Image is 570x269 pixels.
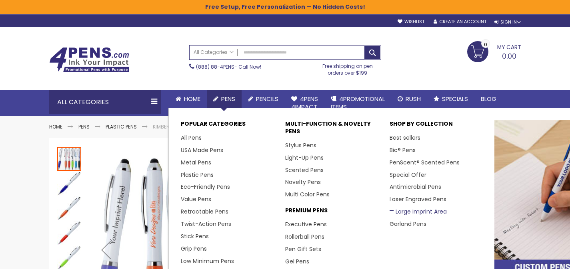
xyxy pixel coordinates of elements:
[181,134,202,142] a: All Pens
[390,220,426,228] a: Garland Pens
[256,95,278,103] span: Pencils
[181,232,209,240] a: Stick Pens
[181,257,234,265] a: Low Minimum Pens
[169,90,207,108] a: Home
[285,207,382,218] p: Premium Pens
[390,158,460,166] a: PenScent® Scented Pens
[181,171,214,179] a: Plastic Pens
[285,178,321,186] a: Novelty Pens
[196,63,261,70] span: - Call Now!
[474,90,503,108] a: Blog
[390,195,446,203] a: Laser Engraved Pens
[285,233,324,241] a: Rollerball Pens
[57,196,82,220] div: Kimberly Logo Stylus Pens - Special Offer
[78,123,90,130] a: Pens
[484,41,487,48] span: 0
[390,134,420,142] a: Best sellers
[57,146,82,171] div: Kimberly Logo Stylus Pens - Special Offer
[207,90,242,108] a: Pens
[49,90,161,114] div: All Categories
[494,19,521,25] div: Sign In
[314,60,381,76] div: Free shipping on pen orders over $199
[57,172,81,196] img: Kimberly Logo Stylus Pens - Special Offer
[194,49,234,55] span: All Categories
[57,220,82,245] div: Kimberly Logo Stylus Pens - Special Offer
[398,19,424,25] a: Wishlist
[184,95,200,103] span: Home
[285,154,324,162] a: Light-Up Pens
[57,221,81,245] img: Kimberly Logo Stylus Pens - Special Offer
[57,171,82,196] div: Kimberly Logo Stylus Pens - Special Offer
[442,95,468,103] span: Specials
[390,171,426,179] a: Special Offer
[390,183,441,191] a: Antimicrobial Pens
[285,141,316,149] a: Stylus Pens
[285,245,321,253] a: Pen Gift Sets
[153,124,258,130] li: Kimberly Logo Stylus Pens - Special Offer
[427,90,474,108] a: Specials
[291,95,318,111] span: 4Pens 4impact
[390,120,486,132] p: Shop By Collection
[181,208,228,216] a: Retractable Pens
[390,146,416,154] a: Bic® Pens
[467,41,521,61] a: 0.00 0
[181,195,211,203] a: Value Pens
[49,123,62,130] a: Home
[221,95,235,103] span: Pens
[181,146,223,154] a: USA Made Pens
[285,90,324,116] a: 4Pens4impact
[331,95,385,111] span: 4PROMOTIONAL ITEMS
[181,220,231,228] a: Twist-Action Pens
[181,183,230,191] a: Eco-Friendly Pens
[434,19,486,25] a: Create an Account
[285,190,330,198] a: Multi Color Pens
[242,90,285,108] a: Pencils
[391,90,427,108] a: Rush
[285,220,327,228] a: Executive Pens
[190,45,238,59] a: All Categories
[285,166,324,174] a: Scented Pens
[406,95,421,103] span: Rush
[285,257,309,265] a: Gel Pens
[181,245,207,253] a: Grip Pens
[285,120,382,139] p: Multi-Function & Novelty Pens
[181,120,277,132] p: Popular Categories
[390,208,447,216] a: Large Imprint Area
[57,196,81,220] img: Kimberly Logo Stylus Pens - Special Offer
[481,95,496,103] span: Blog
[181,158,211,166] a: Metal Pens
[106,123,137,130] a: Plastic Pens
[49,47,129,73] img: 4Pens Custom Pens and Promotional Products
[324,90,391,116] a: 4PROMOTIONALITEMS
[502,51,516,61] span: 0.00
[196,63,234,70] a: (888) 88-4PENS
